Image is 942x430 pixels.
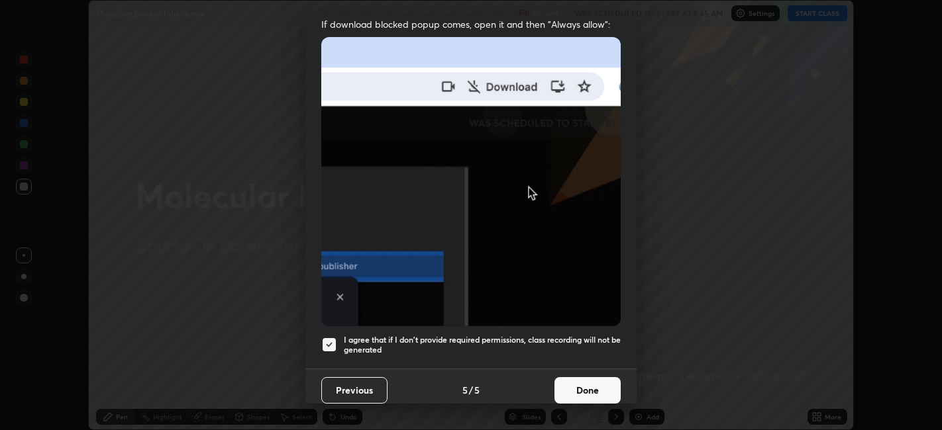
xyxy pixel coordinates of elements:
[462,383,468,397] h4: 5
[321,377,388,404] button: Previous
[321,37,621,326] img: downloads-permission-blocked.gif
[469,383,473,397] h4: /
[321,18,621,30] span: If download blocked popup comes, open it and then "Always allow":
[474,383,480,397] h4: 5
[344,335,621,355] h5: I agree that if I don't provide required permissions, class recording will not be generated
[554,377,621,404] button: Done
